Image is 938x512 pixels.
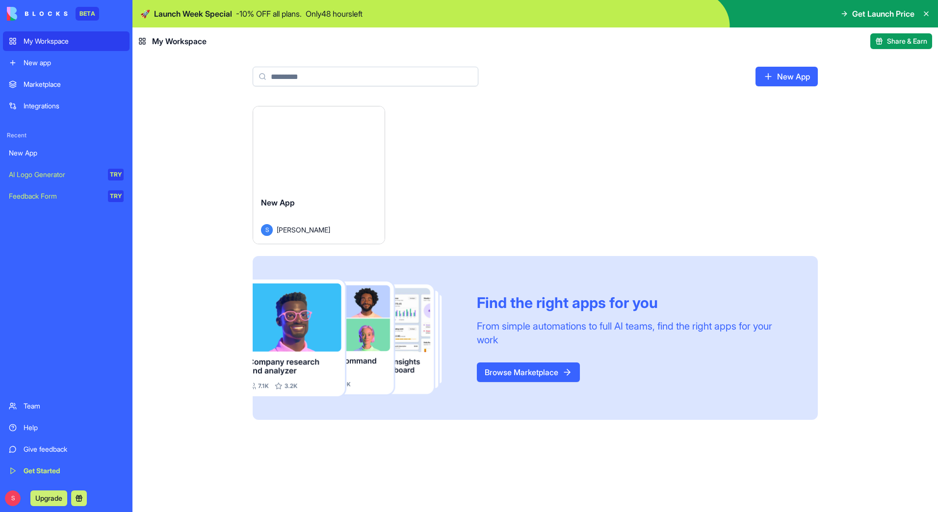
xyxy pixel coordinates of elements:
[261,224,273,236] span: S
[24,79,124,89] div: Marketplace
[261,198,295,207] span: New App
[236,8,302,20] p: - 10 % OFF all plans.
[5,490,21,506] span: S
[852,8,914,20] span: Get Launch Price
[9,148,124,158] div: New App
[30,490,67,506] button: Upgrade
[3,165,130,184] a: AI Logo GeneratorTRY
[477,319,794,347] div: From simple automations to full AI teams, find the right apps for your work
[24,401,124,411] div: Team
[3,75,130,94] a: Marketplace
[3,143,130,163] a: New App
[3,31,130,51] a: My Workspace
[3,461,130,481] a: Get Started
[477,362,580,382] a: Browse Marketplace
[253,106,385,244] a: New AppS[PERSON_NAME]
[306,8,363,20] p: Only 48 hours left
[3,53,130,73] a: New app
[756,67,818,86] a: New App
[3,396,130,416] a: Team
[140,8,150,20] span: 🚀
[24,58,124,68] div: New app
[3,186,130,206] a: Feedback FormTRY
[277,225,330,235] span: [PERSON_NAME]
[9,191,101,201] div: Feedback Form
[7,7,99,21] a: BETA
[887,36,927,46] span: Share & Earn
[3,131,130,139] span: Recent
[154,8,232,20] span: Launch Week Special
[30,493,67,503] a: Upgrade
[3,418,130,437] a: Help
[24,423,124,433] div: Help
[76,7,99,21] div: BETA
[24,444,124,454] div: Give feedback
[7,7,68,21] img: logo
[3,439,130,459] a: Give feedback
[3,96,130,116] a: Integrations
[108,169,124,180] div: TRY
[870,33,932,49] button: Share & Earn
[477,294,794,311] div: Find the right apps for you
[9,170,101,179] div: AI Logo Generator
[152,35,207,47] span: My Workspace
[253,280,461,397] img: Frame_181_egmpey.png
[24,101,124,111] div: Integrations
[24,466,124,476] div: Get Started
[24,36,124,46] div: My Workspace
[108,190,124,202] div: TRY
